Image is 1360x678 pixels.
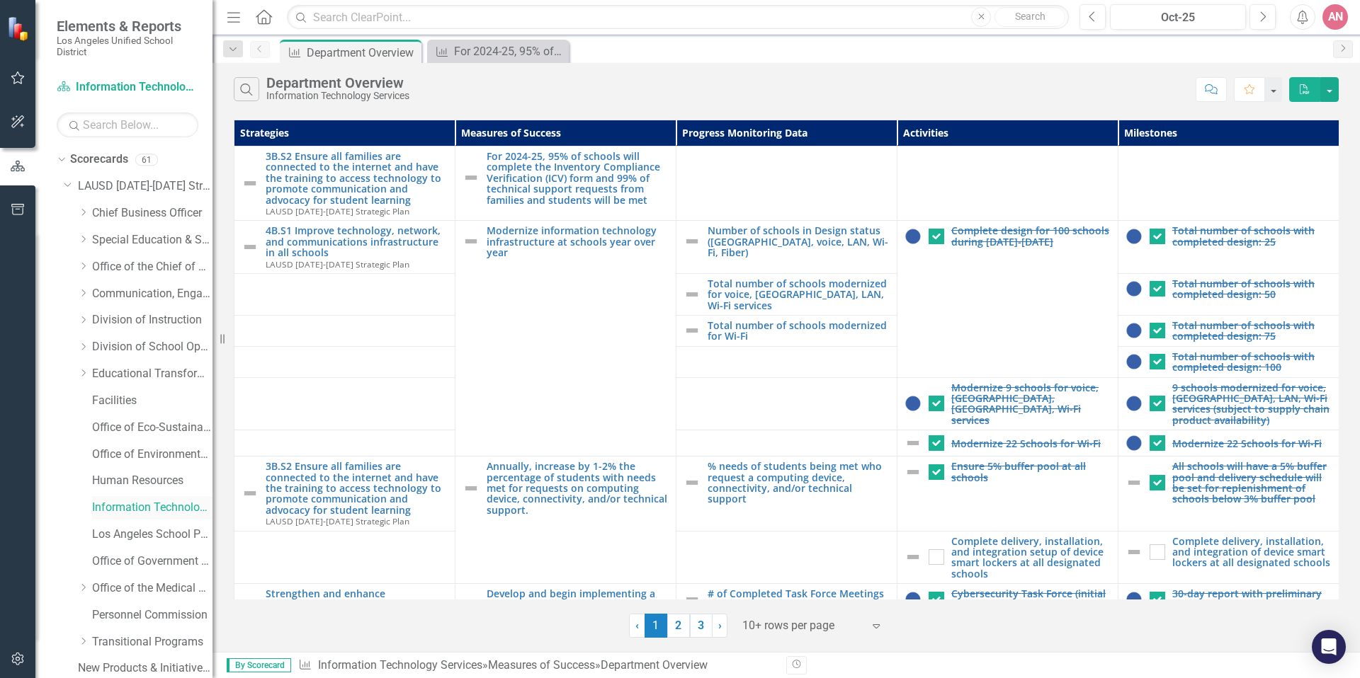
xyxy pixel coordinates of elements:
[1126,544,1143,561] img: Not Defined
[227,658,291,672] span: By Scorecard
[718,619,722,632] span: ›
[708,588,890,610] a: # of Completed Task Force Meetings ([DATE] through [DATE])
[601,658,708,672] div: Department Overview
[994,7,1065,27] button: Search
[455,221,676,456] td: Double-Click to Edit Right Click for Context Menu
[1172,225,1332,247] a: Total number of schools with completed design: 25
[1126,353,1143,370] img: Complete
[897,377,1118,430] td: Double-Click to Edit Right Click for Context Menu
[905,591,922,608] img: Complete
[92,286,212,302] a: Communication, Engagement & Collaboration
[1118,456,1339,531] td: Double-Click to Edit Right Click for Context Menu
[92,393,212,409] a: Facilities
[905,228,922,245] img: Complete
[1118,273,1339,315] td: Double-Click to Edit Right Click for Context Menu
[318,658,482,672] a: Information Technology Services
[78,178,212,195] a: LAUSD [DATE]-[DATE] Strategic Plan
[487,225,669,258] a: Modernize information technology infrastructure at schools year over year
[7,16,32,41] img: ClearPoint Strategy
[676,273,897,315] td: Double-Click to Edit Right Click for Context Menu
[635,619,639,632] span: ‹
[1015,11,1045,22] span: Search
[1118,221,1339,274] td: Double-Click to Edit Right Click for Context Menu
[70,151,128,168] a: Scorecards
[92,634,212,650] a: Transitional Programs
[455,146,676,221] td: Double-Click to Edit Right Click for Context Menu
[57,113,198,137] input: Search Below...
[487,588,669,632] a: Develop and begin implementing a plan to improve cybersecurity based on final recommendations fro...
[266,225,448,258] a: 4B.S1 Improve technology, network, and communications infrastructure in all schools
[690,614,713,638] a: 3
[1322,4,1348,30] button: AN
[57,35,198,58] small: Los Angeles Unified School District
[905,395,922,412] img: Complete
[1126,228,1143,245] img: Complete
[242,485,259,502] img: Not Defined
[463,480,480,497] img: Not Defined
[1118,346,1339,377] td: Double-Click to Edit Right Click for Context Menu
[1172,382,1332,426] a: 9 schools modernized for voice, [GEOGRAPHIC_DATA], LAN, Wi-Fi services (subject to supply chain p...
[307,44,418,62] div: Department Overview
[266,461,448,515] a: 3B.S2 Ensure all families are connected to the internet and have the training to access technolog...
[1312,630,1346,664] div: Open Intercom Messenger
[684,322,701,339] img: Not Defined
[897,456,1118,531] td: Double-Click to Edit Right Click for Context Menu
[92,553,212,570] a: Office of Government Relations
[1172,438,1332,449] a: Modernize 22 Schools for Wi-Fi
[684,233,701,250] img: Not Defined
[951,588,1111,610] a: Cybersecurity Task Force (initial meetings)
[454,42,565,60] div: For 2024-25, 95% of schools will complete the Inventory Compliance Verification (ICV) form and 99...
[1118,377,1339,430] td: Double-Click to Edit Right Click for Context Menu
[1115,9,1241,26] div: Oct-25
[488,658,595,672] a: Measures of Success
[1126,435,1143,452] img: Complete
[1110,4,1246,30] button: Oct-25
[92,580,212,597] a: Office of the Medical Director
[92,420,212,436] a: Office of Eco-Sustainability
[57,79,198,96] a: Information Technology Services
[1172,461,1332,505] a: All schools will have a 5% buffer pool and delivery schedule will be set for replenishment of sch...
[78,660,212,677] a: New Products & Initiatives 2025-26
[298,657,776,674] div: » »
[905,435,922,452] img: Not Defined
[266,75,409,91] div: Department Overview
[1118,430,1339,456] td: Double-Click to Edit Right Click for Context Menu
[684,286,701,303] img: Not Defined
[951,225,1111,247] a: Complete design for 100 schools during [DATE]-[DATE]
[463,169,480,186] img: Not Defined
[92,205,212,222] a: Chief Business Officer
[92,500,212,516] a: Information Technology Services
[92,607,212,624] a: Personnel Commission
[897,221,1118,377] td: Double-Click to Edit Right Click for Context Menu
[708,225,890,258] a: Number of schools in Design status ([GEOGRAPHIC_DATA], voice, LAN, Wi-Fi, Fiber)
[1126,322,1143,339] img: Complete
[1118,584,1339,648] td: Double-Click to Edit Right Click for Context Menu
[242,175,259,192] img: Not Defined
[897,584,1118,648] td: Double-Click to Edit Right Click for Context Menu
[708,320,890,342] a: Total number of schools modernized for Wi-Fi
[1172,536,1332,568] a: Complete delivery, installation, and integration of device smart lockers at all designated schools
[951,461,1111,483] a: Ensure 5% buffer pool at all schools
[1118,531,1339,584] td: Double-Click to Edit Right Click for Context Menu
[1172,351,1332,373] a: Total number of schools with completed design: 100
[431,42,565,60] a: For 2024-25, 95% of schools will complete the Inventory Compliance Verification (ICV) form and 99...
[92,259,212,275] a: Office of the Chief of Staff
[1126,280,1143,297] img: Complete
[92,473,212,489] a: Human Resources
[487,151,669,205] a: For 2024-25, 95% of schools will complete the Inventory Compliance Verification (ICV) form and 99...
[897,531,1118,584] td: Double-Click to Edit Right Click for Context Menu
[92,447,212,463] a: Office of Environmental Health and Safety
[463,233,480,250] img: Not Defined
[242,239,259,255] img: Not Defined
[266,151,448,205] a: 3B.S2 Ensure all families are connected to the internet and have the training to access technolog...
[266,205,409,217] span: LAUSD [DATE]-[DATE] Strategic Plan
[266,588,448,643] a: Strengthen and enhance cybersecurity with the recommendations from LA Unified Information Technol...
[92,312,212,328] a: Division of Instruction
[905,548,922,565] img: Not Defined
[92,232,212,248] a: Special Education & Specialized Programs
[92,366,212,382] a: Educational Transformation Office
[684,474,701,491] img: Not Defined
[951,382,1111,426] a: Modernize 9 schools for voice, [GEOGRAPHIC_DATA], [GEOGRAPHIC_DATA], Wi-Fi services
[266,91,409,101] div: Information Technology Services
